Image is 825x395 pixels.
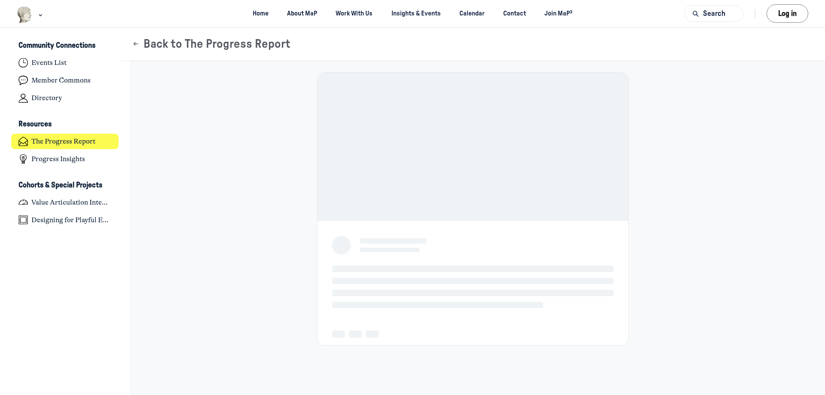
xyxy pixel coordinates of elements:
img: Museums as Progress logo [17,6,33,23]
a: Contact [496,6,534,21]
button: Cohorts & Special ProjectsCollapse space [11,178,119,193]
a: Calendar [452,6,492,21]
h4: Directory [31,94,62,102]
a: Join MaP³ [537,6,580,21]
a: Designing for Playful Engagement [11,212,119,228]
a: Insights & Events [384,6,448,21]
a: Directory [11,90,119,106]
a: Progress Insights [11,151,119,167]
h4: Designing for Playful Engagement [31,216,111,224]
button: Log in [767,4,808,23]
h3: Cohorts & Special Projects [18,181,102,190]
h4: Progress Insights [31,155,85,163]
a: Events List [11,55,119,71]
a: Work With Us [328,6,380,21]
a: Member Commons [11,73,119,89]
button: ResourcesCollapse space [11,117,119,132]
button: Community ConnectionsCollapse space [11,39,119,53]
button: Museums as Progress logo [17,6,45,24]
a: The Progress Report [11,134,119,150]
a: Home [245,6,276,21]
h4: Events List [31,58,67,67]
header: Page Header [121,28,825,61]
a: Value Articulation Intensive (Cultural Leadership Lab) [11,194,119,210]
h4: Value Articulation Intensive (Cultural Leadership Lab) [31,198,111,207]
a: About MaP [280,6,325,21]
h4: The Progress Report [31,137,95,146]
button: Search [684,5,743,22]
h3: Resources [18,120,52,129]
h4: Member Commons [31,76,91,85]
h3: Community Connections [18,41,95,50]
button: Back to The Progress Report [132,37,290,52]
